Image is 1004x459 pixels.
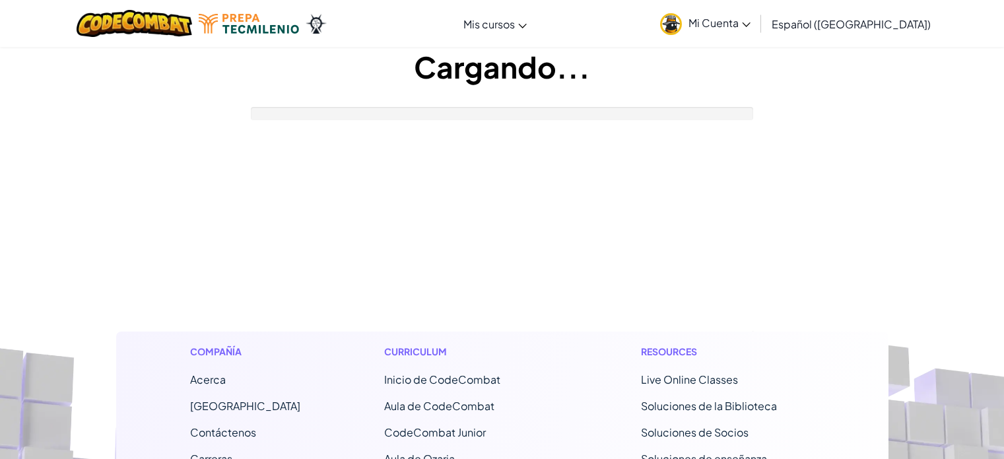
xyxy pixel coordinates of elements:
[641,399,777,413] a: Soluciones de la Biblioteca
[190,425,256,439] span: Contáctenos
[463,17,515,31] span: Mis cursos
[641,372,738,386] a: Live Online Classes
[384,372,500,386] span: Inicio de CodeCombat
[653,3,757,44] a: Mi Cuenta
[641,425,749,439] a: Soluciones de Socios
[190,372,226,386] a: Acerca
[384,399,494,413] a: Aula de CodeCombat
[77,10,192,37] img: CodeCombat logo
[660,13,682,35] img: avatar
[688,16,751,30] span: Mi Cuenta
[641,345,815,359] h1: Resources
[384,345,558,359] h1: Curriculum
[384,425,486,439] a: CodeCombat Junior
[772,17,931,31] span: Español ([GEOGRAPHIC_DATA])
[457,6,533,42] a: Mis cursos
[190,399,300,413] a: [GEOGRAPHIC_DATA]
[306,14,327,34] img: Ozaria
[199,14,299,34] img: Tecmilenio logo
[765,6,937,42] a: Español ([GEOGRAPHIC_DATA])
[190,345,300,359] h1: Compañía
